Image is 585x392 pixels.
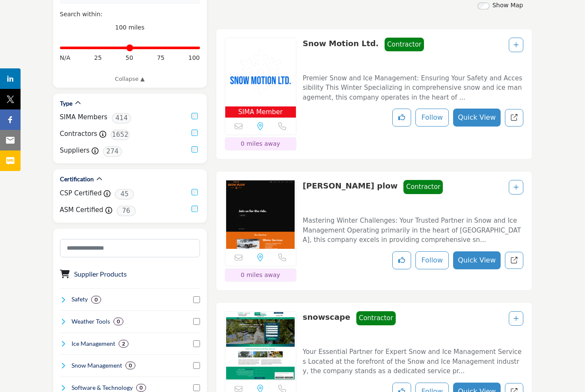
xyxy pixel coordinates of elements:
[238,107,283,117] span: SIMA Member
[505,252,523,269] a: Redirect to listing
[453,109,500,127] button: Quick View
[60,189,102,198] label: CSP Certified
[129,363,132,368] b: 0
[94,53,102,62] span: 25
[112,113,131,124] span: 414
[303,216,523,245] p: Mastering Winter Challenges: Your Trusted Partner in Snow and Ice Management Operating primarily ...
[193,340,200,347] input: Select Ice Management checkbox
[60,99,72,108] h2: Type
[125,362,135,369] div: 0 Results For Snow Management
[72,317,110,326] h4: Weather Tools: Weather Tools refer to instruments, software, and technologies used to monitor, pr...
[193,296,200,303] input: Select Safety checkbox
[513,41,519,48] a: Add To List
[453,251,500,269] button: Quick View
[60,10,200,19] div: Search within:
[115,24,145,31] span: 100 miles
[191,189,198,195] input: CSP Certified checkbox
[303,68,523,103] a: Premier Snow and Ice Management: Ensuring Your Safety and Accessibility This Winter Specializing ...
[60,205,104,215] label: ASM Certified
[72,339,115,348] h4: Ice Management: Ice management involves the control, removal, and prevention of ice accumulation ...
[225,38,296,118] a: SIMA Member
[188,53,200,62] span: 100
[60,146,90,156] label: Suppliers
[103,146,122,157] span: 274
[513,184,519,191] a: Add To List
[60,175,94,183] h2: Certification
[116,206,136,216] span: 76
[241,140,280,147] span: 0 miles away
[136,384,146,392] div: 0 Results For Software & Technology
[60,129,98,139] label: Contractors
[303,347,523,376] p: Your Essential Partner for Expert Snow and Ice Management Services Located at the forefront of th...
[122,341,125,347] b: 2
[303,312,350,321] a: snowscape
[72,361,122,370] h4: Snow Management: Snow management involves the removal, relocation, and mitigation of snow accumul...
[415,109,449,127] button: Follow
[303,180,398,209] p: Breck snow plow
[157,53,164,62] span: 75
[60,239,200,257] input: Search Category
[95,297,98,303] b: 0
[191,206,198,212] input: ASM Certified checkbox
[303,342,523,376] a: Your Essential Partner for Expert Snow and Ice Management Services Located at the forefront of th...
[91,296,101,304] div: 0 Results For Safety
[505,109,523,127] a: Redirect to listing
[119,340,128,348] div: 2 Results For Ice Management
[303,311,350,340] p: snowscape
[113,318,123,325] div: 0 Results For Weather Tools
[72,383,133,392] h4: Software & Technology: Software & Technology encompasses the development, implementation, and use...
[191,130,198,136] input: Contractors checkbox
[415,251,449,269] button: Follow
[303,211,523,245] a: Mastering Winter Challenges: Your Trusted Partner in Snow and Ice Management Operating primarily ...
[403,180,443,194] span: Contractor
[60,75,200,83] a: Collapse ▲
[356,311,396,325] span: Contractor
[110,130,130,140] span: 1652
[193,384,200,391] input: Select Software & Technology checkbox
[140,385,143,391] b: 0
[191,146,198,153] input: Suppliers checkbox
[225,180,296,249] img: Breck snow plow
[385,38,424,52] span: Contractor
[392,251,411,269] button: Like listing
[303,39,379,48] a: Snow Motion Ltd.
[60,53,71,62] span: N/A
[392,109,411,127] button: Like listing
[193,362,200,369] input: Select Snow Management checkbox
[125,53,133,62] span: 50
[225,38,296,106] img: Snow Motion Ltd.
[115,189,134,200] span: 45
[513,315,519,322] a: Add To List
[117,318,120,324] b: 0
[74,269,127,279] button: Supplier Products
[191,113,198,119] input: SIMA Members checkbox
[303,38,379,66] p: Snow Motion Ltd.
[241,271,280,278] span: 0 miles away
[303,74,523,103] p: Premier Snow and Ice Management: Ensuring Your Safety and Accessibility This Winter Specializing ...
[60,112,107,122] label: SIMA Members
[303,181,398,190] a: [PERSON_NAME] plow
[72,295,88,304] h4: Safety: Safety refers to the measures, practices, and protocols implemented to protect individual...
[492,1,523,10] label: Show Map
[225,312,296,380] img: snowscape
[193,318,200,325] input: Select Weather Tools checkbox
